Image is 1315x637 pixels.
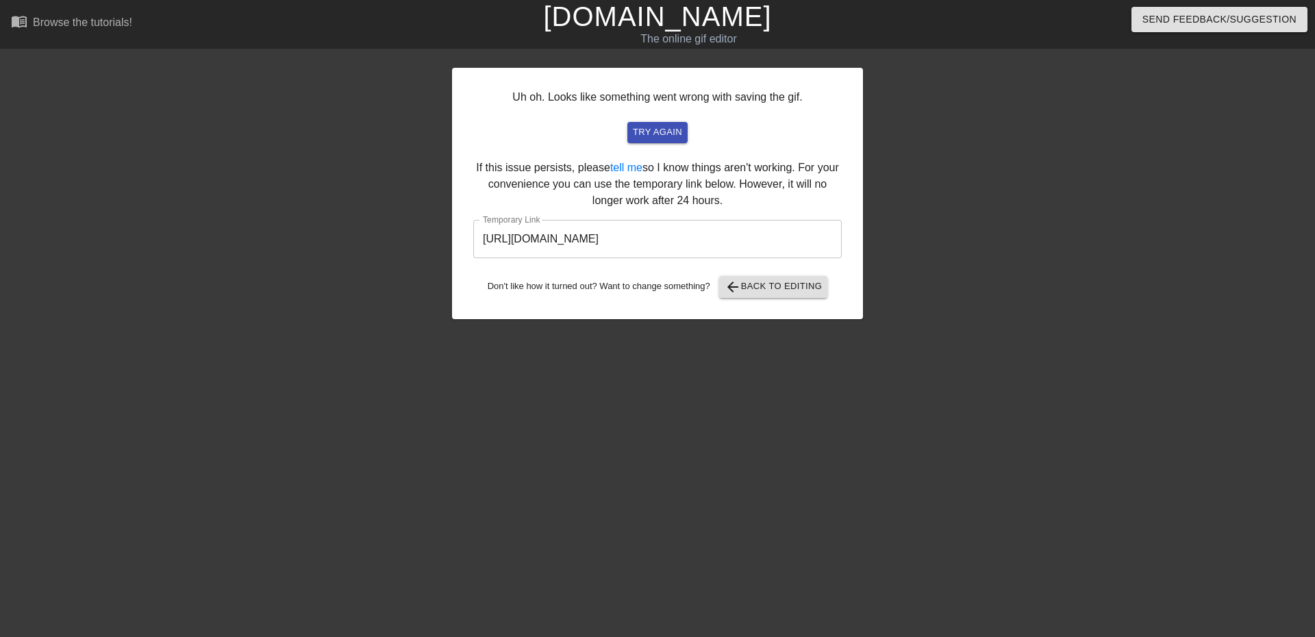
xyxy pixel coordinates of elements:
[33,16,132,28] div: Browse the tutorials!
[543,1,771,32] a: [DOMAIN_NAME]
[473,276,842,298] div: Don't like how it turned out? Want to change something?
[725,279,823,295] span: Back to Editing
[11,13,27,29] span: menu_book
[627,122,688,143] button: try again
[11,13,132,34] a: Browse the tutorials!
[633,125,682,140] span: try again
[725,279,741,295] span: arrow_back
[1142,11,1297,28] span: Send Feedback/Suggestion
[1131,7,1307,32] button: Send Feedback/Suggestion
[719,276,828,298] button: Back to Editing
[610,162,642,173] a: tell me
[452,68,863,319] div: Uh oh. Looks like something went wrong with saving the gif. If this issue persists, please so I k...
[473,220,842,258] input: bare
[445,31,932,47] div: The online gif editor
